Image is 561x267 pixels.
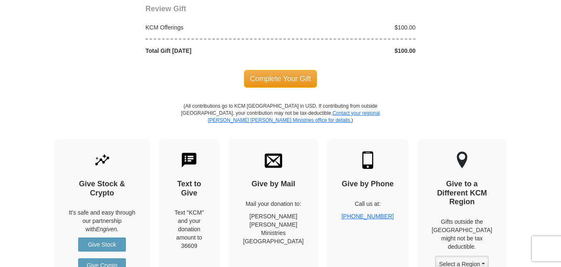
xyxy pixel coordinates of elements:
[342,213,394,220] a: [PHONE_NUMBER]
[69,208,135,233] p: It's safe and easy through our partnership with
[180,151,198,169] img: text-to-give.svg
[265,151,282,169] img: envelope.svg
[432,180,492,207] h4: Give to a Different KCM Region
[181,103,380,139] p: (All contributions go to KCM [GEOGRAPHIC_DATA] in USD. If contributing from outside [GEOGRAPHIC_D...
[173,180,206,198] h4: Text to Give
[141,23,281,32] div: KCM Offerings
[359,151,376,169] img: mobile.svg
[173,208,206,250] div: Text "KCM" and your donation amount to 36609
[342,180,394,189] h4: Give by Phone
[96,226,118,232] i: Engiven.
[456,151,468,169] img: other-region
[342,200,394,208] p: Call us at:
[93,151,111,169] img: give-by-stock.svg
[280,23,420,32] div: $100.00
[243,212,304,245] p: [PERSON_NAME] [PERSON_NAME] Ministries [GEOGRAPHIC_DATA]
[145,5,186,13] span: Review Gift
[78,237,126,252] a: Give Stock
[243,180,304,189] h4: Give by Mail
[208,110,380,123] a: Contact your regional [PERSON_NAME] [PERSON_NAME] Ministries office for details.
[280,47,420,55] div: $100.00
[432,218,492,251] p: Gifts outside the [GEOGRAPHIC_DATA] might not be tax deductible.
[243,200,304,208] p: Mail your donation to:
[141,47,281,55] div: Total Gift [DATE]
[244,70,317,87] span: Complete Your Gift
[69,180,135,198] h4: Give Stock & Crypto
